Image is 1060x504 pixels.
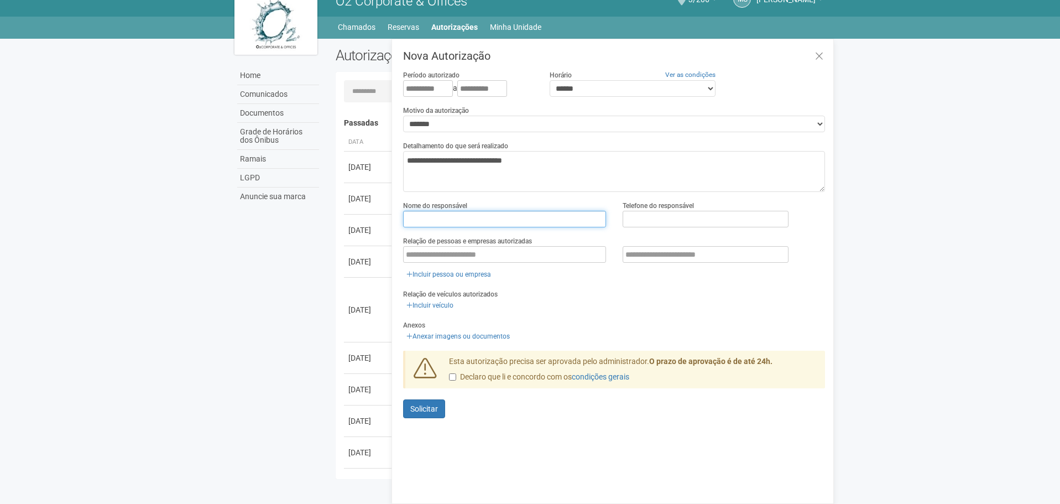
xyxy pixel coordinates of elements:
input: Declaro que li e concordo com oscondições gerais [449,373,456,381]
div: a [403,80,532,97]
div: [DATE] [348,447,389,458]
a: LGPD [237,169,319,188]
a: Grade de Horários dos Ônibus [237,123,319,150]
a: Ver as condições [665,71,716,79]
button: Solicitar [403,399,445,418]
a: Anuncie sua marca [237,188,319,206]
div: Esta autorização precisa ser aprovada pelo administrador. [441,356,826,388]
div: [DATE] [348,193,389,204]
a: Comunicados [237,85,319,104]
div: [DATE] [348,415,389,427]
strong: O prazo de aprovação é de até 24h. [649,357,772,366]
label: Declaro que li e concordo com os [449,372,629,383]
a: Minha Unidade [490,19,541,35]
div: [DATE] [348,256,389,267]
h4: Passadas [344,119,818,127]
a: Home [237,66,319,85]
div: [DATE] [348,225,389,236]
h2: Autorizações [336,47,572,64]
label: Período autorizado [403,70,459,80]
label: Detalhamento do que será realizado [403,141,508,151]
label: Nome do responsável [403,201,467,211]
a: Incluir pessoa ou empresa [403,268,494,280]
label: Telefone do responsável [623,201,694,211]
label: Anexos [403,320,425,330]
a: condições gerais [572,372,629,381]
div: [DATE] [348,384,389,395]
div: [DATE] [348,162,389,173]
label: Horário [550,70,572,80]
label: Motivo da autorização [403,106,469,116]
h3: Nova Autorização [403,50,825,61]
label: Relação de veículos autorizados [403,289,498,299]
div: [DATE] [348,352,389,363]
div: [DATE] [348,304,389,315]
a: Chamados [338,19,375,35]
a: Autorizações [431,19,478,35]
a: Ramais [237,150,319,169]
a: Reservas [388,19,419,35]
a: Incluir veículo [403,299,457,311]
span: Solicitar [410,404,438,413]
a: Anexar imagens ou documentos [403,330,513,342]
th: Data [344,133,394,152]
label: Relação de pessoas e empresas autorizadas [403,236,532,246]
a: Documentos [237,104,319,123]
